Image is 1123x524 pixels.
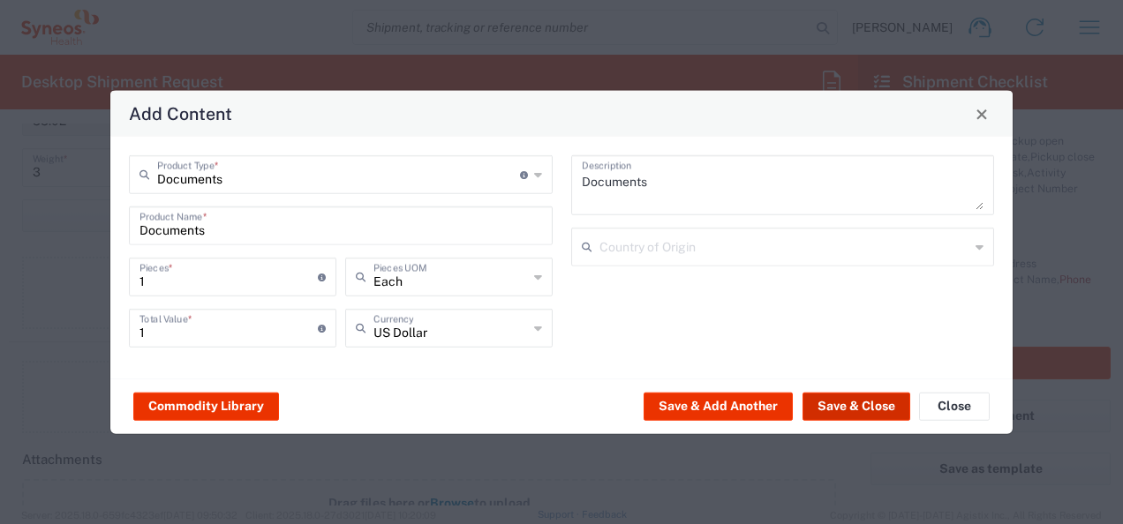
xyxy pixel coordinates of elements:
button: Close [969,101,994,126]
button: Save & Close [803,392,910,420]
h4: Add Content [129,101,232,126]
button: Commodity Library [133,392,279,420]
button: Save & Add Another [644,392,793,420]
button: Close [919,392,990,420]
